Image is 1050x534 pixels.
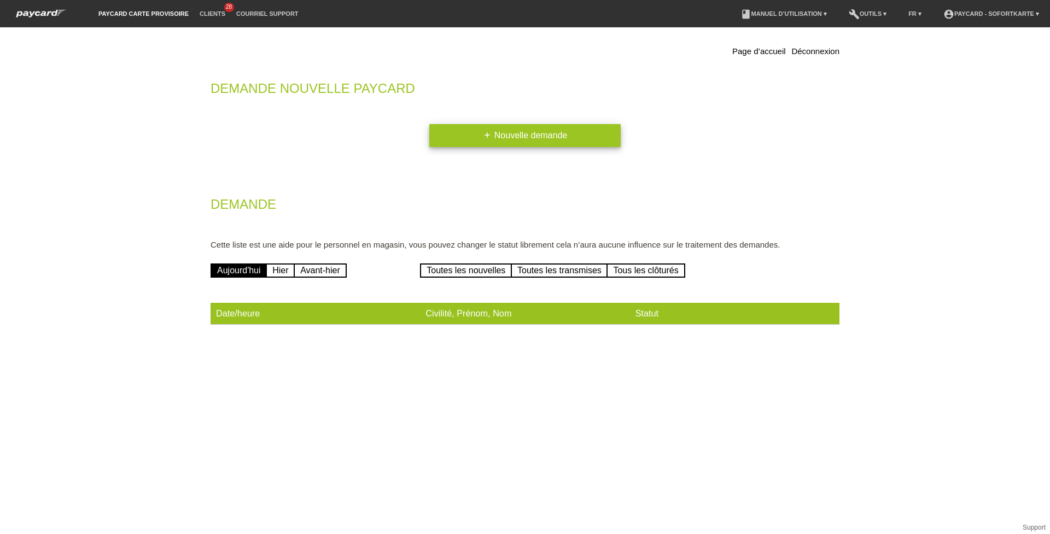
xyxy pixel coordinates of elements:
th: Civilité, Prénom, Nom [420,303,629,325]
i: build [849,9,860,20]
a: Hier [266,263,295,278]
a: Tous les clôturés [606,263,685,278]
i: account_circle [943,9,954,20]
a: Aujourd'hui [211,263,267,278]
h2: Demande [211,199,839,215]
i: book [740,9,751,20]
a: Courriel Support [231,10,304,17]
a: Page d’accueil [732,46,786,56]
a: Toutes les transmises [511,263,608,278]
h2: Demande nouvelle Paycard [211,83,839,99]
th: Statut [630,303,839,325]
a: addNouvelle demande [429,124,621,147]
span: 28 [224,3,234,12]
img: paycard Sofortkarte [11,8,71,19]
a: bookManuel d’utilisation ▾ [735,10,832,17]
a: paycard Sofortkarte [11,13,71,21]
a: Toutes les nouvelles [420,263,512,278]
p: Cette liste est une aide pour le personnel en magasin, vous pouvez changer le statut librement ce... [211,240,839,249]
a: buildOutils ▾ [843,10,892,17]
a: Avant-hier [294,263,347,278]
a: Clients [194,10,231,17]
th: Date/heure [211,303,420,325]
a: FR ▾ [903,10,927,17]
a: Déconnexion [791,46,839,56]
a: paycard carte provisoire [93,10,194,17]
i: add [483,131,492,139]
a: account_circlepaycard - Sofortkarte ▾ [938,10,1045,17]
a: Support [1023,524,1046,531]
